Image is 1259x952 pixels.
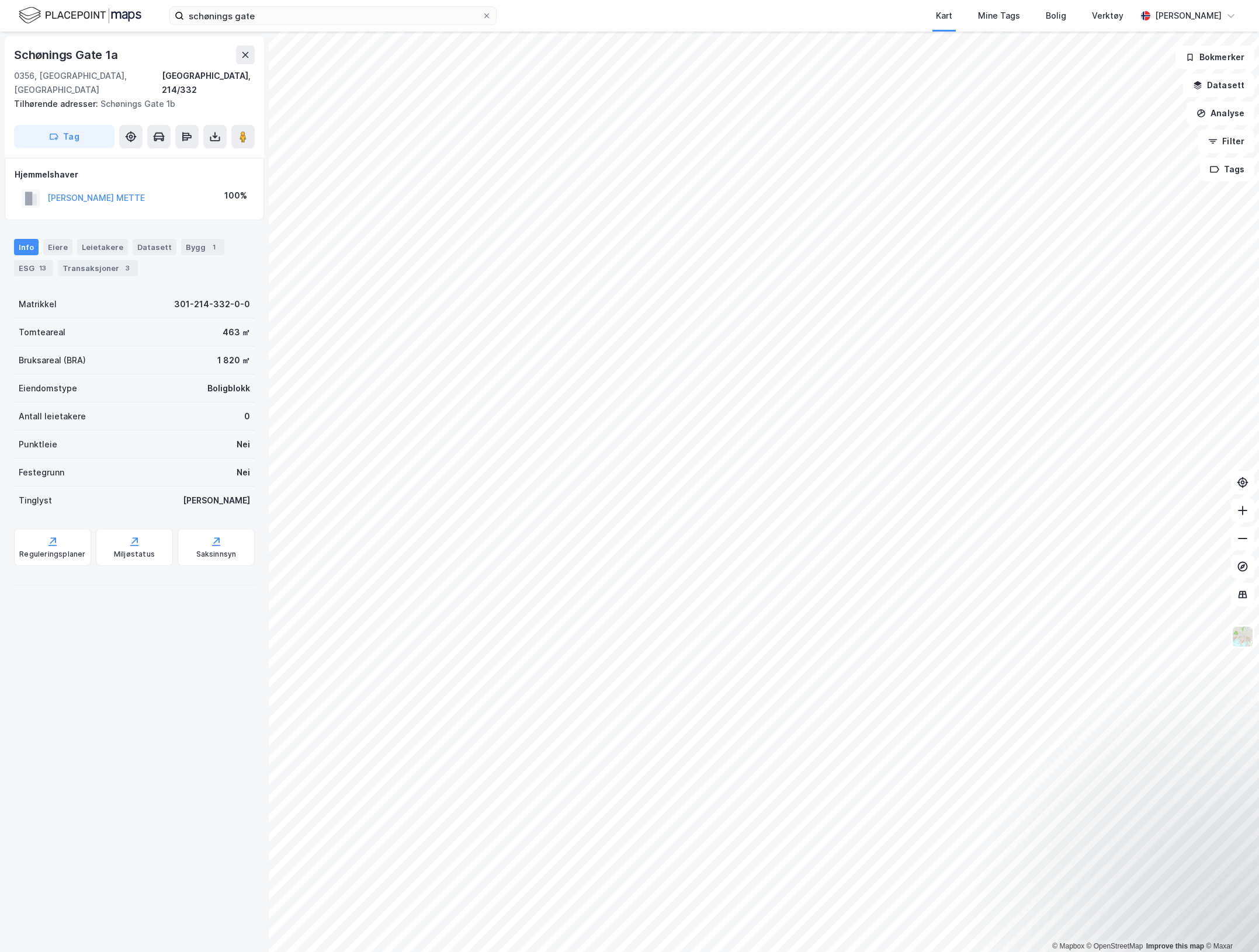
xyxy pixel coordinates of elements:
div: Saksinnsyn [196,550,237,559]
div: Mine Tags [978,9,1020,23]
div: Boligblokk [207,381,250,395]
div: 0356, [GEOGRAPHIC_DATA], [GEOGRAPHIC_DATA] [14,69,162,97]
div: Leietakere [77,239,128,255]
button: Tag [14,125,115,148]
div: Miljøstatus [114,550,155,559]
div: ESG [14,260,53,276]
div: Eiendomstype [19,381,77,395]
a: OpenStreetMap [1087,942,1143,950]
div: Matrikkel [19,297,57,311]
div: [GEOGRAPHIC_DATA], 214/332 [162,69,255,97]
div: Tinglyst [19,494,52,508]
div: [PERSON_NAME] [1155,9,1222,23]
a: Improve this map [1146,942,1204,950]
button: Tags [1200,158,1254,181]
div: Info [14,239,39,255]
div: 13 [37,262,48,274]
button: Analyse [1187,102,1254,125]
input: Søk på adresse, matrikkel, gårdeiere, leietakere eller personer [184,7,482,25]
div: Tomteareal [19,325,65,339]
img: Z [1232,626,1254,648]
div: 1 820 ㎡ [217,353,250,367]
div: [PERSON_NAME] [183,494,250,508]
div: Bolig [1046,9,1066,23]
div: Schønings Gate 1a [14,46,120,64]
button: Filter [1198,130,1254,153]
div: Verktøy [1092,9,1123,23]
a: Mapbox [1052,942,1084,950]
div: Punktleie [19,437,57,451]
div: 301-214-332-0-0 [174,297,250,311]
div: Schønings Gate 1b [14,97,245,111]
div: Nei [237,437,250,451]
div: 100% [224,189,247,203]
div: Eiere [43,239,72,255]
div: 0 [244,409,250,423]
img: logo.f888ab2527a4732fd821a326f86c7f29.svg [19,5,141,26]
div: 3 [122,262,133,274]
button: Bokmerker [1175,46,1254,69]
div: Kart [936,9,952,23]
div: Bygg [181,239,224,255]
div: Nei [237,465,250,480]
div: Transaksjoner [58,260,138,276]
div: Reguleringsplaner [19,550,85,559]
div: Bruksareal (BRA) [19,353,86,367]
div: 1 [208,241,220,253]
span: Tilhørende adresser: [14,99,100,109]
div: Antall leietakere [19,409,86,423]
div: 463 ㎡ [223,325,250,339]
div: Datasett [133,239,176,255]
div: Festegrunn [19,465,64,480]
button: Datasett [1183,74,1254,97]
div: Hjemmelshaver [15,168,254,182]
